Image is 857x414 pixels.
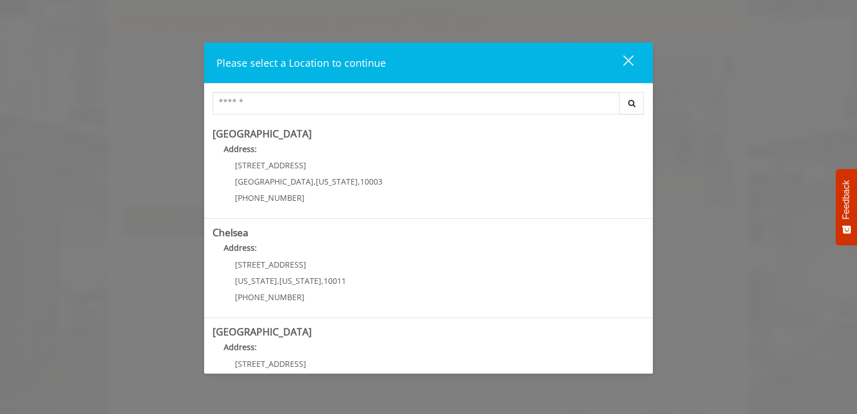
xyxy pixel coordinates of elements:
span: , [321,275,324,286]
span: [US_STATE] [235,275,277,286]
b: Address: [224,144,257,154]
span: 10003 [360,176,383,187]
button: close dialog [602,51,641,74]
span: [PHONE_NUMBER] [235,292,305,302]
b: [GEOGRAPHIC_DATA] [213,325,312,338]
span: [STREET_ADDRESS] [235,358,306,369]
span: Feedback [841,180,851,219]
b: Chelsea [213,226,248,239]
span: 10011 [324,275,346,286]
span: [PHONE_NUMBER] [235,192,305,203]
span: , [358,176,360,187]
button: Feedback - Show survey [836,169,857,245]
input: Search Center [213,92,620,114]
b: [GEOGRAPHIC_DATA] [213,127,312,140]
span: [US_STATE] [279,275,321,286]
div: close dialog [610,54,633,71]
i: Search button [625,99,638,107]
b: Address: [224,342,257,352]
span: [GEOGRAPHIC_DATA] [235,176,314,187]
div: Center Select [213,92,644,120]
span: [STREET_ADDRESS] [235,259,306,270]
span: , [277,275,279,286]
b: Address: [224,242,257,253]
span: , [314,176,316,187]
span: Please select a Location to continue [216,56,386,70]
span: [US_STATE] [316,176,358,187]
span: [STREET_ADDRESS] [235,160,306,171]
